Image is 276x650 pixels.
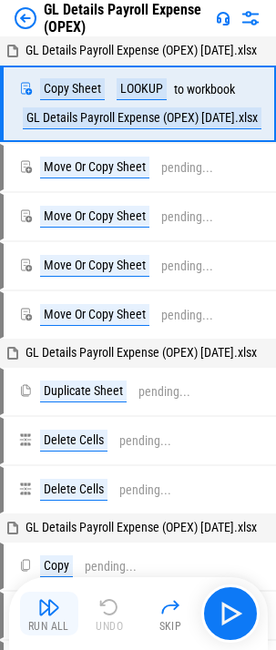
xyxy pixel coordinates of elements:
div: Run All [28,621,69,632]
img: Run All [38,596,60,618]
div: Copy [40,555,73,577]
div: LOOKUP [117,78,167,100]
div: pending... [119,483,171,497]
button: Run All [20,592,78,635]
div: Move Or Copy Sheet [40,157,149,178]
div: pending... [119,434,171,448]
span: GL Details Payroll Expense (OPEX) [DATE].xlsx [26,345,257,360]
div: pending... [85,560,137,574]
div: GL Details Payroll Expense (OPEX) [44,1,209,36]
div: pending... [161,210,213,224]
img: Main button [216,599,245,628]
span: GL Details Payroll Expense (OPEX) [DATE].xlsx [26,520,257,534]
div: Delete Cells [40,430,107,452]
img: Skip [159,596,181,618]
button: Skip [141,592,199,635]
div: Duplicate Sheet [40,381,127,402]
div: Skip [159,621,182,632]
div: Move Or Copy Sheet [40,206,149,228]
div: pending... [161,309,213,322]
span: GL Details Payroll Expense (OPEX) [DATE].xlsx [26,43,257,57]
div: pending... [161,161,213,175]
div: pending... [161,259,213,273]
img: Back [15,7,36,29]
div: Move Or Copy Sheet [40,304,149,326]
div: to workbook [174,83,235,96]
div: GL Details Payroll Expense (OPEX) [DATE].xlsx [23,107,261,129]
div: Move Or Copy Sheet [40,255,149,277]
div: pending... [138,385,190,399]
img: Support [216,11,230,25]
div: Delete Cells [40,479,107,501]
div: Copy Sheet [40,78,105,100]
img: Settings menu [240,7,261,29]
